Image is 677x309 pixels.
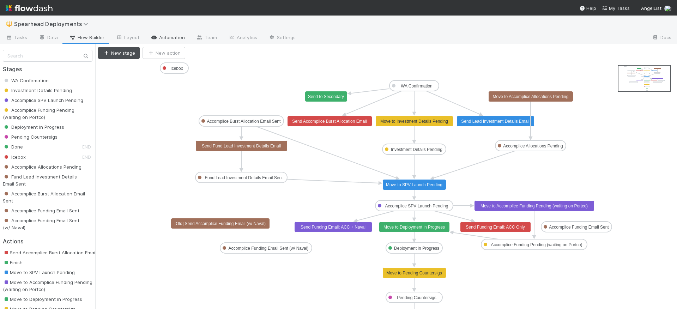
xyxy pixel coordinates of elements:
[207,119,281,124] text: Accomplice Burst Allocation Email Sent
[461,119,529,124] text: Send Lead Investment Details Email
[3,78,49,83] span: WA Confirmation
[397,295,436,300] text: Pending Countersigs
[401,84,433,89] text: WA Confirmation
[602,5,630,11] span: My Tasks
[3,107,74,120] span: Accomplice Funding Pending (waiting on Portco)
[6,21,13,27] span: 🔱
[69,34,104,41] span: Flow Builder
[145,32,191,44] a: Automation
[3,279,92,292] span: Move to Accomplice Funding Pending (waiting on Portco)
[3,208,79,213] span: Accomplice Funding Email Sent
[3,87,72,93] span: Investment Details Pending
[503,144,563,149] text: Accomplice Allocations Pending
[143,47,185,59] button: New action
[383,225,445,230] text: Move to Deployment in Progress
[3,296,82,302] span: Move to Deployment in Progress
[301,225,365,230] text: Send Funding Email: ACC + Naval
[491,242,582,247] text: Accomplice Funding Pending (waiting on Portco)
[82,154,91,160] small: END
[6,2,53,14] img: logo-inverted-e16ddd16eac7371096b0.svg
[646,32,677,44] a: Docs
[3,134,58,140] span: Pending Countersigs
[602,5,630,12] a: My Tasks
[110,32,145,44] a: Layout
[202,144,281,149] text: Send Fund Lead Investment Details Email
[33,32,64,44] a: Data
[466,225,525,230] text: Send Funding Email: ACC Only
[3,50,92,62] input: Search
[394,246,439,251] text: Deployment in Progress
[385,204,448,208] text: Accomplice SPV Launch Pending
[175,221,266,226] text: [Old] Send Accomplice Funding Email (w/ Naval)
[205,175,283,180] text: Fund Lead Investment Details Email Sent
[3,66,92,73] h2: Stages
[386,271,442,275] text: Move to Pending Countersigs
[3,218,79,230] span: Accomplice Funding Email Sent (w/ Naval)
[3,260,23,265] span: Finish
[229,246,309,251] text: Accomplice Funding Email Sent (w/ Naval)
[3,191,85,204] span: Accomplice Burst Allocation Email Sent
[664,5,671,12] img: avatar_784ea27d-2d59-4749-b480-57d513651deb.png
[3,174,77,187] span: Fund Lead Investment Details Email Sent
[3,124,64,130] span: Deployment in Progress
[3,269,75,275] span: Move to SPV Launch Pending
[223,32,263,44] a: Analytics
[549,225,609,230] text: Accomplice Funding Email Sent
[391,147,442,152] text: Investment Details Pending
[308,94,344,99] text: Send to Secondary
[579,5,596,12] div: Help
[64,32,110,44] a: Flow Builder
[641,5,661,11] span: AngelList
[170,66,183,71] text: Icebox
[493,94,569,99] text: Move to Accomplice Allocations Pending
[292,119,367,124] text: Send Accomplice Burst Allocation Email
[3,144,23,150] span: Done
[6,34,28,41] span: Tasks
[3,154,26,160] span: Icebox
[380,119,448,124] text: Move to Investment Details Pending
[480,204,588,208] text: Move to Accomplice Funding Pending (waiting on Portco)
[3,238,92,245] h2: Actions
[3,97,83,103] span: Accomplice SPV Launch Pending
[386,182,442,187] text: Move to SPV Launch Pending
[263,32,301,44] a: Settings
[3,164,81,170] span: Accomplice Allocations Pending
[3,250,96,255] span: Send Accomplice Burst Allocation Email
[98,47,140,59] button: New stage
[82,144,91,150] small: END
[191,32,223,44] a: Team
[14,20,92,28] span: Spearhead Deployments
